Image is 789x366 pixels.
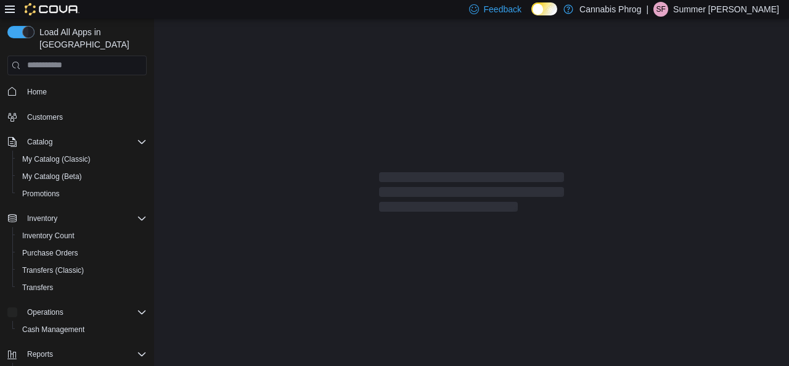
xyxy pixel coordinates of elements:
[22,84,147,99] span: Home
[531,2,557,15] input: Dark Mode
[27,137,52,147] span: Catalog
[17,152,96,167] a: My Catalog (Classic)
[27,349,53,359] span: Reports
[17,263,147,278] span: Transfers (Classic)
[12,185,152,202] button: Promotions
[17,228,80,243] a: Inventory Count
[653,2,668,17] div: Summer Frazier
[656,2,665,17] span: SF
[2,133,152,151] button: Catalog
[17,186,147,201] span: Promotions
[22,231,75,241] span: Inventory Count
[22,305,68,320] button: Operations
[22,135,147,149] span: Catalog
[2,304,152,321] button: Operations
[17,228,147,243] span: Inventory Count
[17,280,58,295] a: Transfers
[2,210,152,227] button: Inventory
[22,347,147,362] span: Reports
[17,280,147,295] span: Transfers
[579,2,641,17] p: Cannabis Phrog
[12,227,152,244] button: Inventory Count
[2,346,152,363] button: Reports
[22,265,84,275] span: Transfers (Classic)
[27,307,63,317] span: Operations
[673,2,779,17] p: Summer [PERSON_NAME]
[17,322,89,337] a: Cash Management
[22,189,60,199] span: Promotions
[12,279,152,296] button: Transfers
[22,305,147,320] span: Operations
[17,152,147,167] span: My Catalog (Classic)
[22,135,57,149] button: Catalog
[2,83,152,101] button: Home
[12,244,152,262] button: Purchase Orders
[17,246,147,260] span: Purchase Orders
[12,262,152,279] button: Transfers (Classic)
[17,246,83,260] a: Purchase Orders
[12,168,152,185] button: My Catalog (Beta)
[22,109,147,125] span: Customers
[22,248,78,258] span: Purchase Orders
[22,325,84,335] span: Cash Management
[646,2,648,17] p: |
[2,108,152,126] button: Customers
[27,112,63,122] span: Customers
[484,3,521,15] span: Feedback
[35,26,147,51] span: Load All Apps in [GEOGRAPHIC_DATA]
[27,87,47,97] span: Home
[22,85,52,99] a: Home
[25,3,80,15] img: Cova
[22,154,91,164] span: My Catalog (Classic)
[17,263,89,278] a: Transfers (Classic)
[379,175,564,214] span: Loading
[27,214,57,223] span: Inventory
[17,186,65,201] a: Promotions
[17,169,87,184] a: My Catalog (Beta)
[12,151,152,168] button: My Catalog (Classic)
[17,169,147,184] span: My Catalog (Beta)
[22,211,147,226] span: Inventory
[22,211,62,226] button: Inventory
[12,321,152,338] button: Cash Management
[17,322,147,337] span: Cash Management
[22,347,58,362] button: Reports
[22,283,53,293] span: Transfers
[22,172,82,181] span: My Catalog (Beta)
[22,110,68,125] a: Customers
